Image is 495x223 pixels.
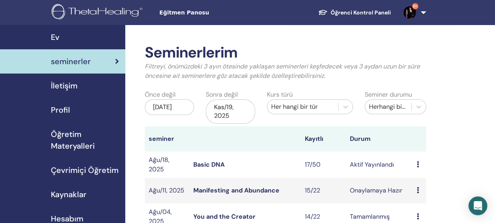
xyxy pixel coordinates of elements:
[301,151,346,178] td: 17/50
[51,104,70,116] span: Profil
[145,126,189,151] th: seminer
[145,178,189,203] td: Ağu/11, 2025
[51,128,119,152] span: Öğretim Materyalleri
[145,90,176,99] label: Önce değil
[51,31,59,43] span: Ev
[271,102,334,111] div: Her hangi bir tür
[51,80,77,92] span: İletişim
[403,6,416,19] img: default.jpg
[145,99,194,115] div: [DATE]
[51,164,119,176] span: Çevrimiçi Öğretim
[312,5,397,20] a: Öğrenci Kontrol Paneli
[52,4,145,22] img: logo.png
[346,178,412,203] td: Onaylamaya Hazır
[267,90,293,99] label: Kurs türü
[145,151,189,178] td: Ağu/18, 2025
[145,44,426,62] h2: Seminerlerim
[193,160,225,169] a: Basic DNA
[301,126,346,151] th: Kayıtlı
[206,99,255,124] div: Kas/19, 2025
[346,126,412,151] th: Durum
[51,56,91,67] span: seminerler
[145,62,426,81] p: Filtreyi, önümüzdeki 3 ayın ötesinde yaklaşan seminerleri keşfedecek veya 3 aydan uzun bir süre ö...
[193,186,279,194] a: Manifesting and Abundance
[346,151,412,178] td: Aktif Yayınlandı
[318,9,328,16] img: graduation-cap-white.svg
[301,178,346,203] td: 15/22
[412,3,418,9] span: 9+
[369,102,407,111] div: Herhangi bir durum
[206,90,238,99] label: Sonra değil
[468,196,487,215] div: Open Intercom Messenger
[51,189,86,200] span: Kaynaklar
[159,9,277,17] span: Eğitmen Panosu
[365,90,412,99] label: Seminer durumu
[193,212,256,221] a: You and the Creator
